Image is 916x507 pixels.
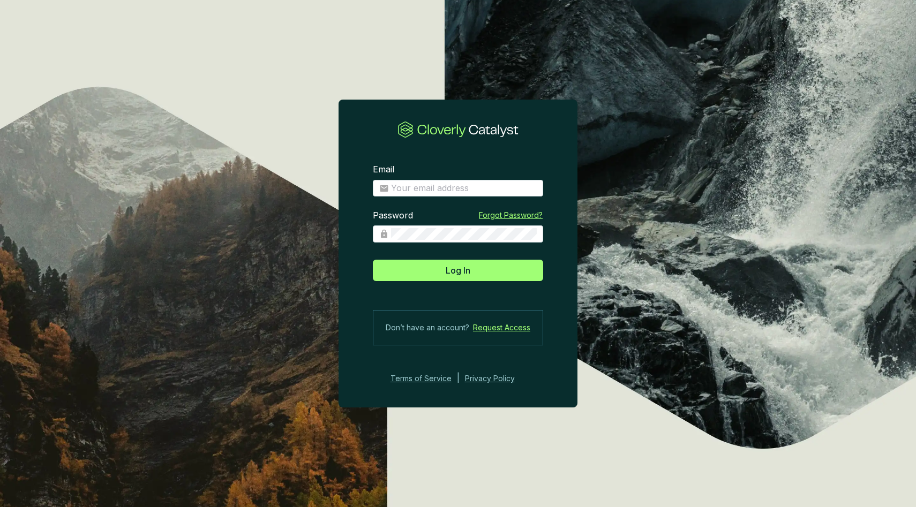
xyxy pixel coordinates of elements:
[373,210,413,222] label: Password
[373,164,394,176] label: Email
[465,372,529,385] a: Privacy Policy
[457,372,460,385] div: |
[373,260,543,281] button: Log In
[387,372,452,385] a: Terms of Service
[386,321,469,334] span: Don’t have an account?
[479,210,543,221] a: Forgot Password?
[446,264,470,277] span: Log In
[391,183,537,194] input: Email
[473,321,530,334] a: Request Access
[391,228,537,240] input: Password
